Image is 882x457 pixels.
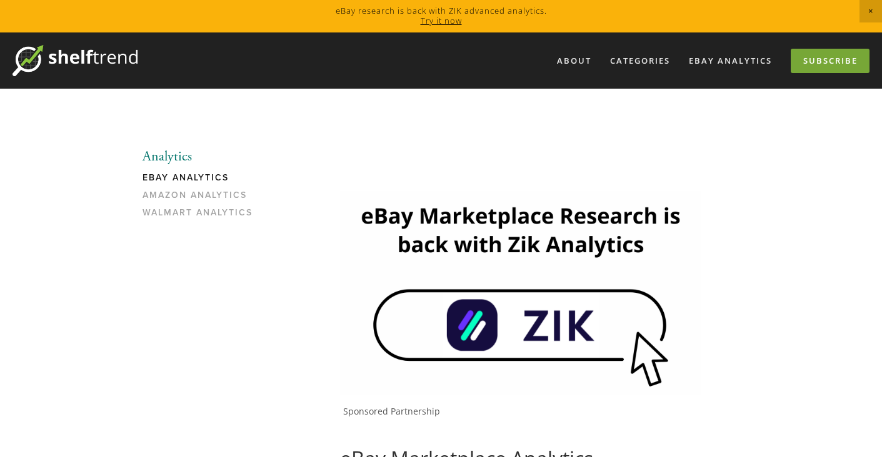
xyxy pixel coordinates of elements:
[143,172,262,190] a: eBay Analytics
[421,15,462,26] a: Try it now
[549,51,599,71] a: About
[340,191,701,394] img: Zik Analytics Sponsored Ad
[681,51,780,71] a: eBay Analytics
[143,190,262,207] a: Amazon Analytics
[602,51,678,71] div: Categories
[143,207,262,225] a: Walmart Analytics
[791,49,869,73] a: Subscribe
[143,149,262,165] li: Analytics
[343,406,701,417] p: Sponsored Partnership
[13,45,138,76] img: ShelfTrend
